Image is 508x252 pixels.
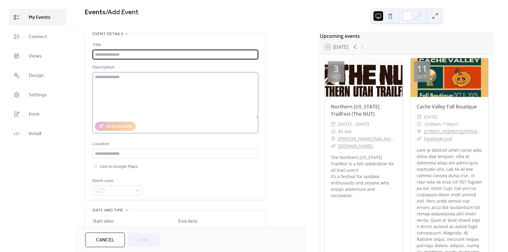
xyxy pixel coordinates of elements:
span: 7:00pm [443,121,458,128]
div: ​ [331,128,336,135]
span: Date and time [93,207,123,214]
span: / Add Event [106,6,138,19]
span: Views [29,53,42,60]
div: ​ [417,121,422,128]
button: Cancel [85,233,125,247]
span: Design [29,72,44,79]
a: [STREET_ADDRESS][PERSON_NAME] [424,128,482,135]
a: Events [85,6,106,19]
div: Oct [418,75,426,79]
div: Event color [93,177,141,185]
span: 10:00am [424,121,441,128]
div: ​ [417,113,422,121]
div: Title [93,41,257,49]
span: [DATE] [424,113,438,121]
a: Cache Valley Fall Boutique [417,103,477,110]
a: [PERSON_NAME] Flats Area of [GEOGRAPHIC_DATA], [GEOGRAPHIC_DATA]. [338,135,396,142]
a: My Events [9,9,66,25]
a: [DOMAIN_NAME] [338,143,373,149]
span: - [441,121,443,128]
span: Install [29,130,41,138]
a: Settings [9,87,66,103]
div: Start date [93,218,114,225]
a: Form [9,106,66,122]
div: The Northern [US_STATE] Trailfest is a fall celebration for all trail users! It’s a festival for ... [325,154,402,199]
span: Date [178,226,187,234]
span: Form [29,111,40,118]
span: Event details [93,31,123,38]
span: My Events [29,14,50,21]
a: Northern [US_STATE] TrailFest (The NUT) [331,103,379,117]
a: Install [9,125,66,142]
span: Link to Google Maps [100,163,138,171]
div: Upcoming events [320,32,493,40]
span: Cancel [96,237,114,244]
div: Oct [332,75,340,79]
span: Time [136,226,146,234]
div: End date [178,218,197,225]
div: Description [93,64,257,71]
div: 11 [417,64,427,73]
span: All day [338,128,352,135]
a: Connect [9,28,66,45]
div: ​ [417,128,422,135]
span: Settings [29,91,47,99]
span: [DATE] - [DATE] [338,121,369,128]
span: Date [93,226,102,234]
div: ​ [331,135,336,142]
span: Connect [29,33,47,41]
div: Location [93,141,257,148]
div: 3 [334,64,339,73]
div: ​ [417,135,422,142]
a: Views [9,48,66,64]
a: Design [9,67,66,84]
div: ​ [331,121,336,128]
span: Time [222,226,232,234]
a: Facebook Link [424,136,452,141]
div: ​ [331,142,336,150]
